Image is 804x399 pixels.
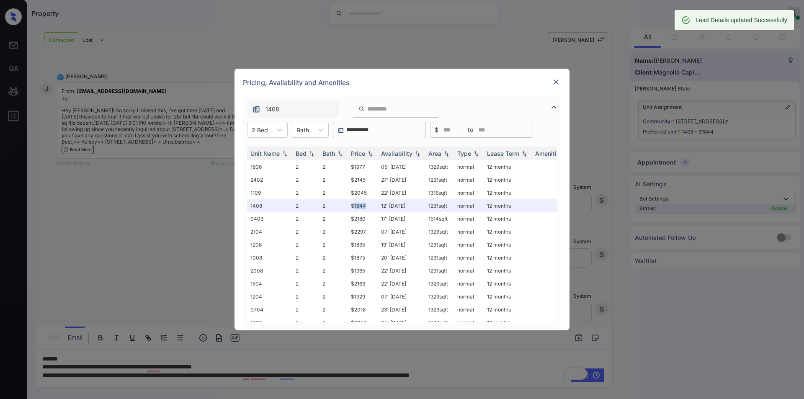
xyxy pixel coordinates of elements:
[552,78,560,86] img: close
[292,238,319,251] td: 2
[319,290,348,303] td: 2
[292,316,319,329] td: 2
[454,212,484,225] td: normal
[696,13,787,28] div: Lead Details updated Successfully
[535,150,563,157] div: Amenities
[381,150,412,157] div: Availability
[454,225,484,238] td: normal
[348,225,378,238] td: $2297
[454,160,484,173] td: normal
[378,264,425,277] td: 22' [DATE]
[484,160,532,173] td: 12 months
[487,150,519,157] div: Lease Term
[425,160,454,173] td: 1329 sqft
[247,303,292,316] td: 0704
[454,186,484,199] td: normal
[348,264,378,277] td: $1965
[348,303,378,316] td: $2018
[319,264,348,277] td: 2
[319,160,348,173] td: 2
[348,186,378,199] td: $2045
[281,151,289,157] img: sorting
[454,277,484,290] td: normal
[247,277,292,290] td: 1504
[484,251,532,264] td: 12 months
[425,186,454,199] td: 1316 sqft
[247,264,292,277] td: 2008
[292,290,319,303] td: 2
[378,303,425,316] td: 23' [DATE]
[378,225,425,238] td: 07' [DATE]
[454,290,484,303] td: normal
[247,290,292,303] td: 1204
[307,151,316,157] img: sorting
[336,151,344,157] img: sorting
[247,199,292,212] td: 1408
[378,160,425,173] td: 05' [DATE]
[484,303,532,316] td: 12 months
[247,173,292,186] td: 2402
[413,151,422,157] img: sorting
[292,251,319,264] td: 2
[348,251,378,264] td: $1875
[454,264,484,277] td: normal
[484,290,532,303] td: 12 months
[348,160,378,173] td: $1977
[378,277,425,290] td: 22' [DATE]
[292,277,319,290] td: 2
[484,277,532,290] td: 12 months
[425,303,454,316] td: 1329 sqft
[322,150,335,157] div: Bath
[457,150,471,157] div: Type
[319,277,348,290] td: 2
[454,199,484,212] td: normal
[292,199,319,212] td: 2
[425,225,454,238] td: 1329 sqft
[520,151,528,157] img: sorting
[319,186,348,199] td: 2
[292,173,319,186] td: 2
[472,151,480,157] img: sorting
[247,316,292,329] td: 1906
[425,238,454,251] td: 1231 sqft
[425,199,454,212] td: 1231 sqft
[250,150,280,157] div: Unit Name
[378,199,425,212] td: 12' [DATE]
[348,199,378,212] td: $1844
[378,186,425,199] td: 22' [DATE]
[484,186,532,199] td: 12 months
[378,173,425,186] td: 27' [DATE]
[378,316,425,329] td: 05' [DATE]
[319,212,348,225] td: 2
[348,277,378,290] td: $2163
[296,150,307,157] div: Bed
[484,264,532,277] td: 12 months
[378,212,425,225] td: 17' [DATE]
[366,151,374,157] img: sorting
[425,316,454,329] td: 1329 sqft
[425,212,454,225] td: 1514 sqft
[247,225,292,238] td: 2104
[292,264,319,277] td: 2
[435,125,438,134] span: $
[319,238,348,251] td: 2
[425,277,454,290] td: 1329 sqft
[484,316,532,329] td: 12 months
[484,238,532,251] td: 12 months
[247,186,292,199] td: 1109
[319,316,348,329] td: 2
[319,199,348,212] td: 2
[319,173,348,186] td: 2
[319,251,348,264] td: 2
[265,105,279,114] span: 1408
[454,173,484,186] td: normal
[292,160,319,173] td: 2
[348,212,378,225] td: $2180
[319,303,348,316] td: 2
[252,105,260,113] img: icon-zuma
[292,225,319,238] td: 2
[292,303,319,316] td: 2
[425,290,454,303] td: 1329 sqft
[247,212,292,225] td: 0403
[247,160,292,173] td: 1806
